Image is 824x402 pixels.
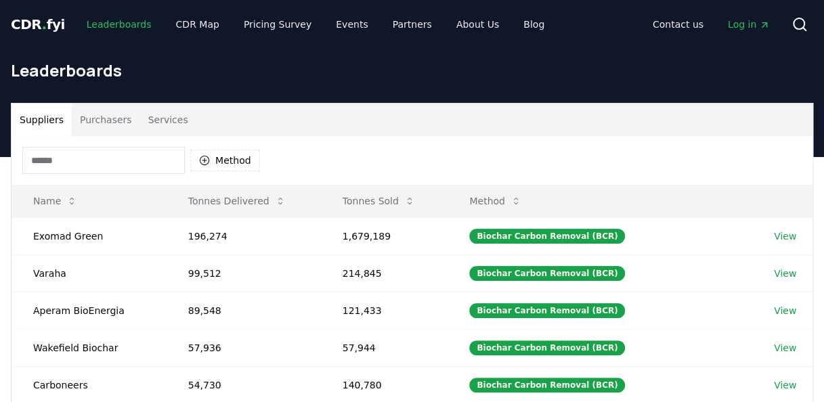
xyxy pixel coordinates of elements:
button: Method [458,187,532,215]
td: 214,845 [321,254,448,292]
span: CDR fyi [11,16,65,32]
button: Name [22,187,88,215]
a: CDR.fyi [11,15,65,34]
button: Tonnes Delivered [177,187,297,215]
nav: Main [642,12,781,37]
div: Biochar Carbon Removal (BCR) [469,378,625,393]
a: Events [325,12,378,37]
button: Suppliers [12,104,72,136]
td: Exomad Green [12,217,167,254]
a: View [774,267,796,280]
td: 57,936 [167,329,321,366]
td: 89,548 [167,292,321,329]
a: Leaderboards [76,12,162,37]
a: Partners [382,12,443,37]
td: Wakefield Biochar [12,329,167,366]
div: Biochar Carbon Removal (BCR) [469,266,625,281]
span: . [42,16,47,32]
button: Services [140,104,196,136]
td: 121,433 [321,292,448,329]
button: Purchasers [72,104,140,136]
td: Aperam BioEnergia [12,292,167,329]
td: 1,679,189 [321,217,448,254]
a: Blog [513,12,555,37]
div: Biochar Carbon Removal (BCR) [469,340,625,355]
a: Log in [717,12,781,37]
a: View [774,304,796,317]
a: View [774,229,796,243]
td: 99,512 [167,254,321,292]
button: Tonnes Sold [332,187,426,215]
a: Pricing Survey [233,12,322,37]
h1: Leaderboards [11,60,813,81]
a: CDR Map [165,12,230,37]
td: 196,274 [167,217,321,254]
div: Biochar Carbon Removal (BCR) [469,229,625,244]
span: Log in [728,18,770,31]
a: Contact us [642,12,714,37]
nav: Main [76,12,555,37]
a: View [774,341,796,355]
a: About Us [446,12,510,37]
a: View [774,378,796,392]
td: 57,944 [321,329,448,366]
button: Method [190,150,260,171]
td: Varaha [12,254,167,292]
div: Biochar Carbon Removal (BCR) [469,303,625,318]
